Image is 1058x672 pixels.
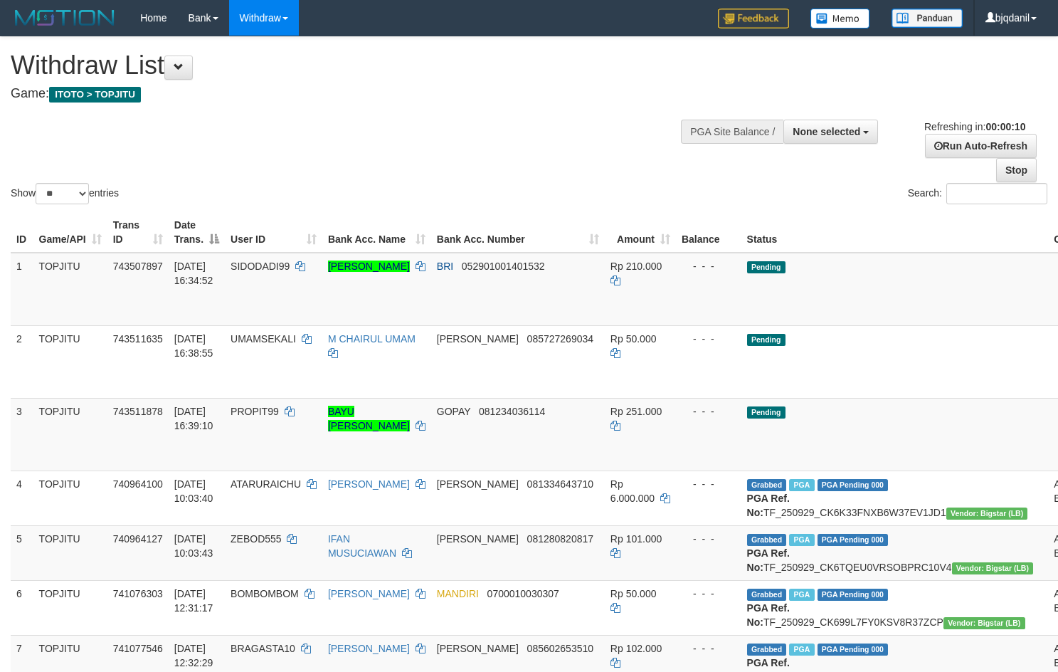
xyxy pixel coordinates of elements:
td: 1 [11,253,33,326]
span: 741076303 [113,588,163,599]
span: [PERSON_NAME] [437,333,519,345]
span: Grabbed [747,534,787,546]
td: 5 [11,525,33,580]
span: [DATE] 12:32:29 [174,643,213,668]
span: Vendor URL: https://dashboard.q2checkout.com/secure [946,508,1028,520]
a: Stop [996,158,1037,182]
th: Balance [676,212,741,253]
span: 741077546 [113,643,163,654]
img: panduan.png [892,9,963,28]
td: TOPJITU [33,398,107,471]
h1: Withdraw List [11,51,691,80]
td: 6 [11,580,33,635]
label: Show entries [11,183,119,204]
span: ITOTO > TOPJITU [49,87,141,103]
td: TOPJITU [33,525,107,580]
strong: 00:00:10 [985,121,1025,132]
span: Copy 081280820817 to clipboard [527,533,593,545]
span: None selected [793,126,860,137]
span: Grabbed [747,644,787,656]
a: [PERSON_NAME] [328,261,410,272]
b: PGA Ref. No: [747,493,790,518]
span: Marked by bjqwili [789,479,814,491]
span: Pending [747,334,785,346]
span: SIDODADI99 [231,261,290,272]
span: Copy 085602653510 to clipboard [527,643,593,654]
img: Feedback.jpg [718,9,789,28]
a: BAYU [PERSON_NAME] [328,406,410,431]
th: User ID: activate to sort column ascending [225,212,322,253]
span: Copy 085727269034 to clipboard [527,333,593,345]
span: PGA Pending [818,644,889,656]
h4: Game: [11,87,691,101]
span: [PERSON_NAME] [437,478,519,490]
a: [PERSON_NAME] [328,478,410,490]
span: 743511878 [113,406,163,417]
span: Copy 081334643710 to clipboard [527,478,593,490]
div: - - - [682,532,736,546]
td: 4 [11,471,33,525]
td: TOPJITU [33,325,107,398]
span: BOMBOMBOM [231,588,299,599]
th: Trans ID: activate to sort column ascending [107,212,169,253]
img: Button%20Memo.svg [810,9,870,28]
span: GOPAY [437,406,470,417]
th: Date Trans.: activate to sort column descending [169,212,225,253]
span: Copy 081234036114 to clipboard [479,406,545,417]
div: - - - [682,641,736,656]
b: PGA Ref. No: [747,602,790,628]
span: [PERSON_NAME] [437,533,519,545]
span: Marked by bjqsamuel [789,589,814,601]
th: Status [741,212,1049,253]
th: ID [11,212,33,253]
label: Search: [908,183,1047,204]
span: PGA Pending [818,589,889,601]
div: - - - [682,587,736,601]
td: TF_250929_CK699L7FY0KSV8R37ZCP [741,580,1049,635]
span: Rp 102.000 [610,643,662,654]
span: [DATE] 10:03:43 [174,533,213,559]
span: PGA Pending [818,479,889,491]
span: 743511635 [113,333,163,345]
span: BRAGASTA10 [231,643,295,654]
span: 743507897 [113,261,163,272]
a: M CHAIRUL UMAM [328,333,416,345]
a: IFAN MUSUCIAWAN [328,533,396,559]
span: PROPIT99 [231,406,279,417]
div: PGA Site Balance / [681,120,783,144]
select: Showentries [36,183,89,204]
span: Rp 210.000 [610,261,662,272]
span: [DATE] 16:38:55 [174,333,213,359]
span: Rp 251.000 [610,406,662,417]
span: Copy 052901001401532 to clipboard [462,261,545,272]
span: ZEBOD555 [231,533,282,545]
button: None selected [783,120,878,144]
img: MOTION_logo.png [11,7,119,28]
td: TF_250929_CK6TQEU0VRSOBPRC10V4 [741,525,1049,580]
b: PGA Ref. No: [747,547,790,573]
span: UMAMSEKALI [231,333,296,345]
th: Amount: activate to sort column ascending [605,212,676,253]
a: [PERSON_NAME] [328,588,410,599]
td: TOPJITU [33,580,107,635]
span: ATARURAICHU [231,478,301,490]
th: Game/API: activate to sort column ascending [33,212,107,253]
span: Grabbed [747,589,787,601]
span: [DATE] 16:39:10 [174,406,213,431]
div: - - - [682,404,736,419]
span: PGA Pending [818,534,889,546]
span: Grabbed [747,479,787,491]
span: Marked by bjqwili [789,534,814,546]
span: [PERSON_NAME] [437,643,519,654]
div: - - - [682,332,736,346]
span: BRI [437,261,453,272]
td: 3 [11,398,33,471]
span: Vendor URL: https://dashboard.q2checkout.com/secure [952,562,1034,574]
span: Rp 101.000 [610,533,662,545]
td: 2 [11,325,33,398]
span: Vendor URL: https://dashboard.q2checkout.com/secure [943,617,1025,629]
span: Pending [747,406,785,419]
span: Rp 50.000 [610,333,657,345]
td: TOPJITU [33,471,107,525]
div: - - - [682,259,736,273]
